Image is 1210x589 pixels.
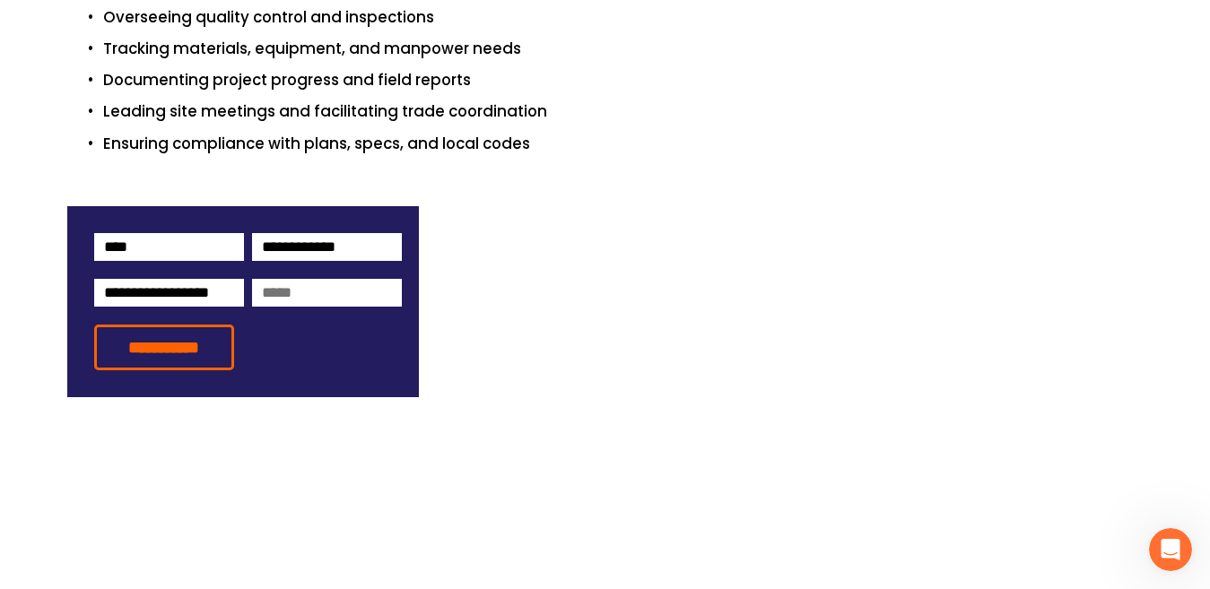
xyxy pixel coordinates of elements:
[103,37,1144,61] p: Tracking materials, equipment, and manpower needs
[103,132,1144,156] p: Ensuring compliance with plans, specs, and local codes
[103,68,1144,92] p: Documenting project progress and field reports
[103,100,1144,124] p: Leading site meetings and facilitating trade coordination
[1149,528,1192,571] iframe: Intercom live chat
[103,5,1144,30] p: Overseeing quality control and inspections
